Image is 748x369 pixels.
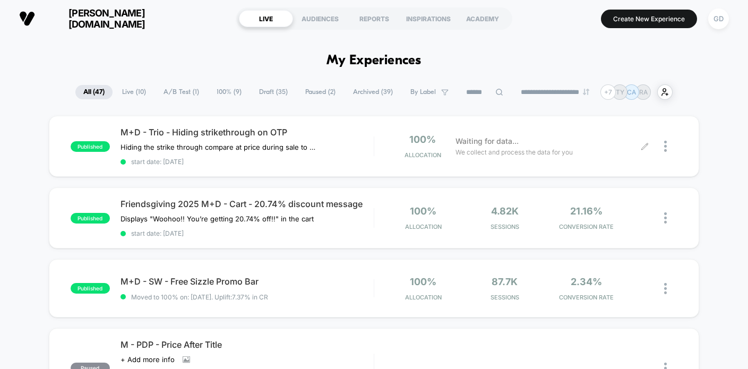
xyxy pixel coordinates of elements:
img: close [664,283,667,294]
p: RA [639,88,648,96]
div: GD [708,8,729,29]
span: A/B Test ( 1 ) [156,85,207,99]
span: Allocation [405,151,441,159]
div: REPORTS [347,10,401,27]
span: By Label [410,88,436,96]
span: start date: [DATE] [121,229,374,237]
span: 100% [409,134,436,145]
button: GD [705,8,732,30]
span: Moved to 100% on: [DATE] . Uplift: 7.37% in CR [131,293,268,301]
span: 100% ( 9 ) [209,85,250,99]
img: end [583,89,589,95]
img: close [664,141,667,152]
span: Archived ( 39 ) [345,85,401,99]
span: 4.82k [491,205,519,217]
button: Create New Experience [601,10,697,28]
span: published [71,141,110,152]
span: M - PDP - Price After Title [121,339,374,350]
span: Sessions [467,223,543,230]
span: We collect and process the data for you [455,147,573,157]
span: + Add more info [121,355,175,364]
span: 2.34% [571,276,602,287]
span: CONVERSION RATE [548,294,625,301]
img: Visually logo [19,11,35,27]
span: published [71,283,110,294]
div: INSPIRATIONS [401,10,455,27]
img: close [664,212,667,224]
span: Displays "Woohoo!! You’re getting 20.74% off!!" in the cart [121,214,314,223]
span: Paused ( 2 ) [297,85,343,99]
div: + 7 [600,84,616,100]
span: Draft ( 35 ) [251,85,296,99]
span: Friendsgiving 2025 M+D - Cart - 20.74% discount message [121,199,374,209]
span: Live ( 10 ) [114,85,154,99]
span: Hiding the strike through compare at price during sale to see whether its less confusing [121,143,317,151]
span: 87.7k [492,276,518,287]
span: Allocation [405,223,442,230]
span: M+D - SW - Free Sizzle Promo Bar [121,276,374,287]
span: Allocation [405,294,442,301]
p: CA [627,88,636,96]
span: [PERSON_NAME][DOMAIN_NAME] [43,7,170,30]
span: M+D - Trio - Hiding strikethrough on OTP [121,127,374,138]
span: Sessions [467,294,543,301]
div: ACADEMY [455,10,510,27]
span: 100% [410,205,436,217]
p: TY [616,88,624,96]
div: AUDIENCES [293,10,347,27]
span: All ( 47 ) [75,85,113,99]
span: Waiting for data... [455,135,519,147]
button: [PERSON_NAME][DOMAIN_NAME] [16,7,174,30]
h1: My Experiences [326,53,422,68]
div: LIVE [239,10,293,27]
span: start date: [DATE] [121,158,374,166]
span: published [71,213,110,224]
span: 100% [410,276,436,287]
span: CONVERSION RATE [548,223,625,230]
span: 21.16% [570,205,603,217]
